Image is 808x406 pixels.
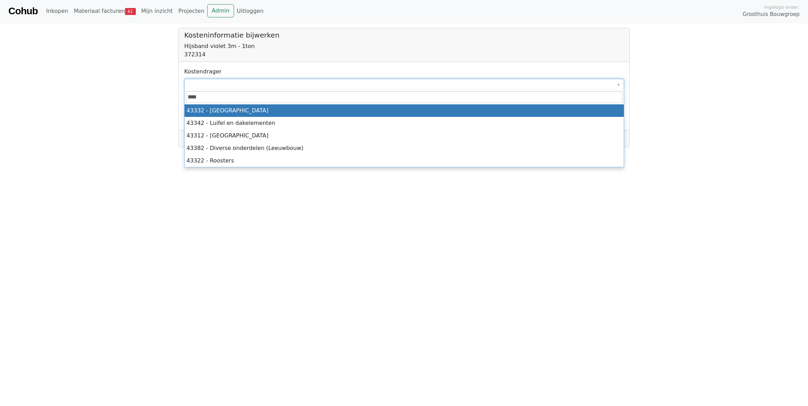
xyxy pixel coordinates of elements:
div: Hijsband violet 3m - 1ton [184,42,624,50]
a: Admin [207,4,234,17]
li: 43342 - Luifel en dakelementen [185,117,624,129]
span: Groothuis Bouwgroep [743,10,800,18]
a: Inkopen [43,4,71,18]
li: 43312 - [GEOGRAPHIC_DATA] [185,129,624,142]
h5: Kosteninformatie bijwerken [184,31,624,39]
li: 43332 - [GEOGRAPHIC_DATA] [185,104,624,117]
a: Mijn inzicht [139,4,176,18]
li: 43382 - Diverse onderdelen (Leeuwbouw) [185,142,624,154]
li: 43322 - Roosters [185,154,624,167]
a: Uitloggen [234,4,266,18]
a: Materiaal facturen61 [71,4,139,18]
span: Ingelogd onder: [764,4,800,10]
div: 372314 [184,50,624,59]
label: Kostendrager [184,67,222,76]
a: Cohub [8,3,38,19]
a: Projecten [176,4,207,18]
span: 61 [125,8,136,15]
